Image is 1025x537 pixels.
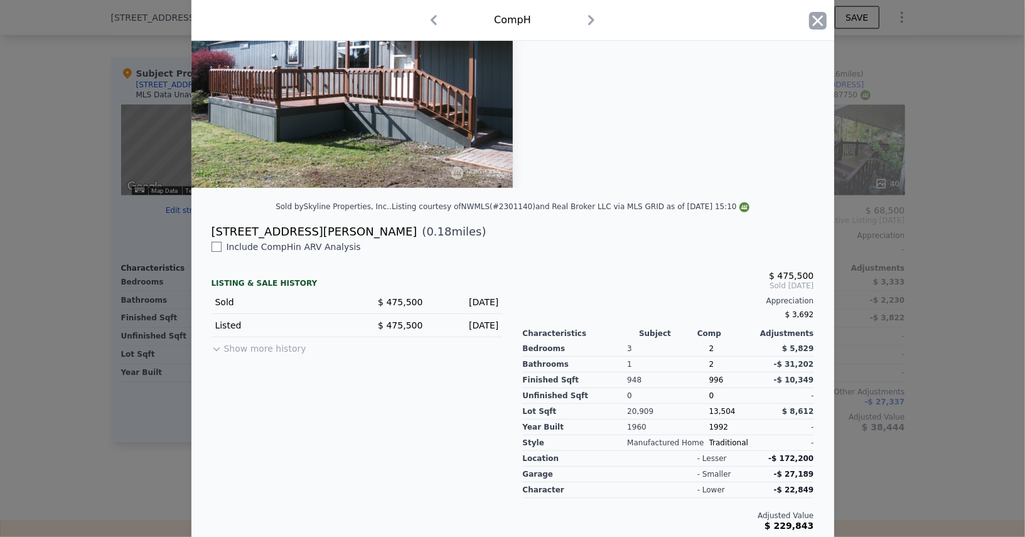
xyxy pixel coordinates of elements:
[709,391,714,400] span: 0
[639,328,697,339] div: Subject
[697,328,756,339] div: Comp
[761,388,813,404] div: -
[523,341,628,357] div: Bedrooms
[761,435,813,451] div: -
[523,404,628,420] div: Lot Sqft
[627,435,709,451] div: Manufactured Home
[523,467,640,482] div: garage
[523,357,628,372] div: Bathrooms
[768,454,813,463] span: -$ 172,200
[627,420,709,435] div: 1960
[697,485,725,495] div: - lower
[769,271,813,281] span: $ 475,500
[774,360,814,369] span: -$ 31,202
[212,278,503,291] div: LISTING & SALE HISTORY
[523,435,628,451] div: Style
[215,319,347,332] div: Listed
[222,242,366,252] span: Include Comp H in ARV Analysis
[761,420,813,435] div: -
[523,511,814,521] div: Adjusted Value
[427,225,452,238] span: 0.18
[627,341,709,357] div: 3
[523,328,640,339] div: Characteristics
[276,202,392,211] div: Sold by Skyline Properties, Inc. .
[212,223,417,241] div: [STREET_ADDRESS][PERSON_NAME]
[782,407,813,416] span: $ 8,612
[494,13,531,28] div: Comp H
[392,202,749,211] div: Listing courtesy of NWMLS (#2301140) and Real Broker LLC via MLS GRID as of [DATE] 15:10
[756,328,814,339] div: Adjustments
[433,319,499,332] div: [DATE]
[739,202,749,212] img: NWMLS Logo
[627,404,709,420] div: 20,909
[709,376,724,384] span: 996
[212,337,306,355] button: Show more history
[782,344,813,353] span: $ 5,829
[433,296,499,308] div: [DATE]
[627,357,709,372] div: 1
[378,297,422,307] span: $ 475,500
[215,296,347,308] div: Sold
[417,223,486,241] span: ( miles)
[523,372,628,388] div: Finished Sqft
[697,453,727,464] div: - lesser
[523,296,814,306] div: Appreciation
[774,485,814,494] span: -$ 22,849
[523,482,640,498] div: character
[709,357,761,372] div: 2
[709,435,761,451] div: Traditional
[523,420,628,435] div: Year Built
[523,281,814,291] span: Sold [DATE]
[774,470,814,479] span: -$ 27,189
[709,344,714,353] span: 2
[709,420,761,435] div: 1992
[697,469,731,479] div: - smaller
[523,451,640,467] div: location
[523,388,628,404] div: Unfinished Sqft
[627,388,709,404] div: 0
[627,372,709,388] div: 948
[785,310,814,319] span: $ 3,692
[774,376,814,384] span: -$ 10,349
[709,407,736,416] span: 13,504
[378,320,422,330] span: $ 475,500
[765,521,813,531] span: $ 229,843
